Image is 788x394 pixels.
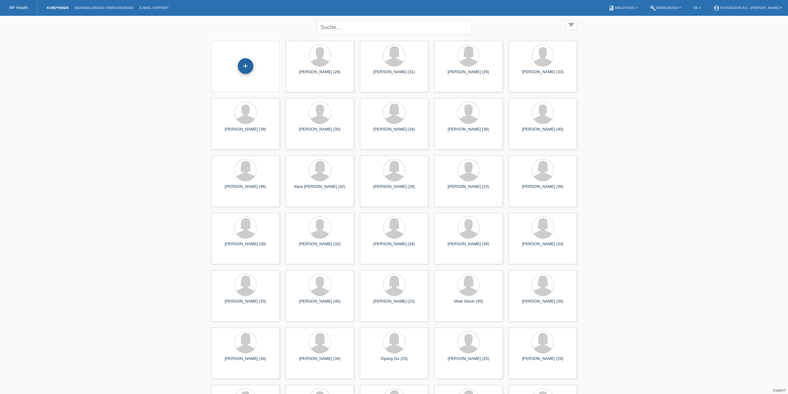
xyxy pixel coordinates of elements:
div: Velat Gecer (45) [439,299,498,309]
div: [PERSON_NAME] (46) [291,299,349,309]
i: build [650,5,656,11]
div: [PERSON_NAME] (33) [514,241,572,251]
div: [PERSON_NAME] (39) [514,299,572,309]
div: [PERSON_NAME] (29) [365,184,423,194]
div: [PERSON_NAME] (34) [365,241,423,251]
div: Xiyang Gu (23) [365,356,423,366]
div: [PERSON_NAME] (31) [365,69,423,79]
div: [PERSON_NAME] (46) [216,184,275,194]
i: account_circle [713,5,719,11]
div: [PERSON_NAME] (30) [216,241,275,251]
a: bookAnleitung ▾ [605,6,640,10]
a: Behandlungen / Abbuchungen [72,6,137,10]
div: [PERSON_NAME] (29) [514,356,572,366]
div: [PERSON_NAME] (34) [291,356,349,366]
div: [PERSON_NAME] (39) [439,241,498,251]
div: [PERSON_NAME] (33) [514,69,572,79]
a: Kund*innen [44,6,72,10]
a: buildWerkzeuge ▾ [647,6,684,10]
div: [PERSON_NAME] (30) [291,127,349,137]
div: Itaca [PERSON_NAME] (42) [291,184,349,194]
i: filter_list [568,21,575,28]
div: [PERSON_NAME] (40) [514,127,572,137]
input: Suche... [317,20,472,35]
div: [PERSON_NAME] (39) [514,184,572,194]
a: E-Mail Support [137,6,172,10]
i: book [608,5,615,11]
div: [PERSON_NAME] (39) [216,127,275,137]
a: DE ▾ [690,6,704,10]
a: MF Health [9,5,28,10]
div: [PERSON_NAME] (23) [365,299,423,309]
div: [PERSON_NAME] (25) [439,356,498,366]
div: [PERSON_NAME] (28) [439,69,498,79]
div: [PERSON_NAME] (34) [365,127,423,137]
a: account_circleYOUSEEZüRi AG - [PERSON_NAME] ▾ [710,6,785,10]
div: [PERSON_NAME] (28) [291,69,349,79]
div: [PERSON_NAME] (33) [439,184,498,194]
div: [PERSON_NAME] (38) [439,127,498,137]
a: Support [773,388,786,392]
div: [PERSON_NAME] (33) [216,299,275,309]
div: [PERSON_NAME] (34) [216,356,275,366]
div: [PERSON_NAME] (32) [291,241,349,251]
div: Kund*in hinzufügen [238,61,253,71]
